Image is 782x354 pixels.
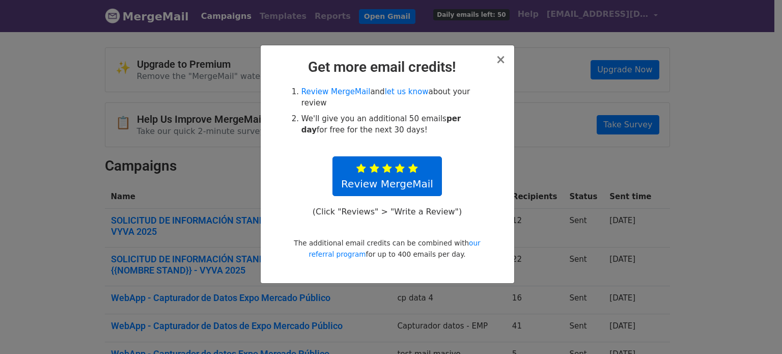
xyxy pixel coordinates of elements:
[495,52,506,67] span: ×
[301,113,485,136] li: We'll give you an additional 50 emails for free for the next 30 days!
[307,206,467,217] p: (Click "Reviews" > "Write a Review")
[385,87,429,96] a: let us know
[309,239,480,258] a: our referral program
[301,86,485,109] li: and about your review
[332,156,442,196] a: Review MergeMail
[301,114,461,135] strong: per day
[731,305,782,354] iframe: Chat Widget
[301,87,371,96] a: Review MergeMail
[269,59,506,76] h2: Get more email credits!
[731,305,782,354] div: Widget de chat
[294,239,480,258] small: The additional email credits can be combined with for up to 400 emails per day.
[495,53,506,66] button: Close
